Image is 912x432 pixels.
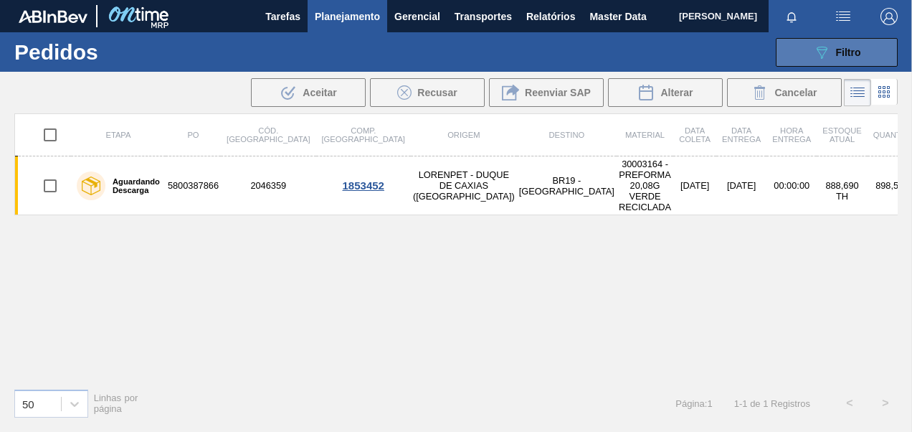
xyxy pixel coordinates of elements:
span: Material [625,131,665,139]
td: [DATE] [716,156,766,215]
span: Destino [548,131,584,139]
span: Reenviar SAP [525,87,591,98]
span: Alterar [660,87,693,98]
td: [DATE] [673,156,716,215]
span: 1 - 1 de 1 Registros [734,398,810,409]
td: 30003164 - PREFORMA 20,08G VERDE RECICLADA [617,156,673,215]
div: 1853452 [318,179,409,192]
td: BR19 - [GEOGRAPHIC_DATA] [517,156,617,215]
button: Filtro [776,38,898,67]
span: Data coleta [679,126,711,144]
span: Página : 1 [675,398,712,409]
div: Reenviar SAP [489,78,604,107]
span: Cancelar [774,87,817,98]
span: Planejamento [315,8,380,25]
td: 5800387866 [166,156,221,215]
div: 50 [22,398,34,410]
button: Notificações [769,6,814,27]
span: Data Entrega [722,126,761,144]
span: Tarefas [265,8,300,25]
div: Aceitar [251,78,366,107]
span: Etapa [105,131,130,139]
span: Aceitar [303,87,336,98]
span: PO [187,131,199,139]
span: Origem [447,131,480,139]
span: Master Data [589,8,646,25]
div: Visão em Lista [844,79,871,106]
div: Alterar Pedido [608,78,723,107]
span: Cód. [GEOGRAPHIC_DATA] [227,126,310,144]
span: Hora Entrega [772,126,811,144]
td: 00:00:00 [766,156,817,215]
button: Alterar [608,78,723,107]
td: LORENPET - DUQUE DE CAXIAS ([GEOGRAPHIC_DATA]) [411,156,517,215]
div: Cancelar Pedidos em Massa [727,78,842,107]
div: Recusar [370,78,485,107]
img: TNhmsLtSVTkK8tSr43FrP2fwEKptu5GPRR3wAAAABJRU5ErkJggg== [19,10,87,23]
span: Gerencial [394,8,440,25]
label: Aguardando Descarga [105,177,160,194]
button: < [832,385,868,421]
span: Relatórios [526,8,575,25]
h1: Pedidos [14,44,212,60]
td: 2046359 [221,156,315,215]
span: Linhas por página [94,393,138,414]
div: Visão em Cards [871,79,898,106]
img: userActions [835,8,852,25]
span: Estoque atual [822,126,862,144]
span: 888,690 TH [825,180,858,202]
button: Cancelar [727,78,842,107]
span: Filtro [836,47,861,58]
span: Transportes [455,8,512,25]
img: Logout [880,8,898,25]
span: Comp. [GEOGRAPHIC_DATA] [322,126,405,144]
span: Recusar [417,87,457,98]
button: > [868,385,903,421]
